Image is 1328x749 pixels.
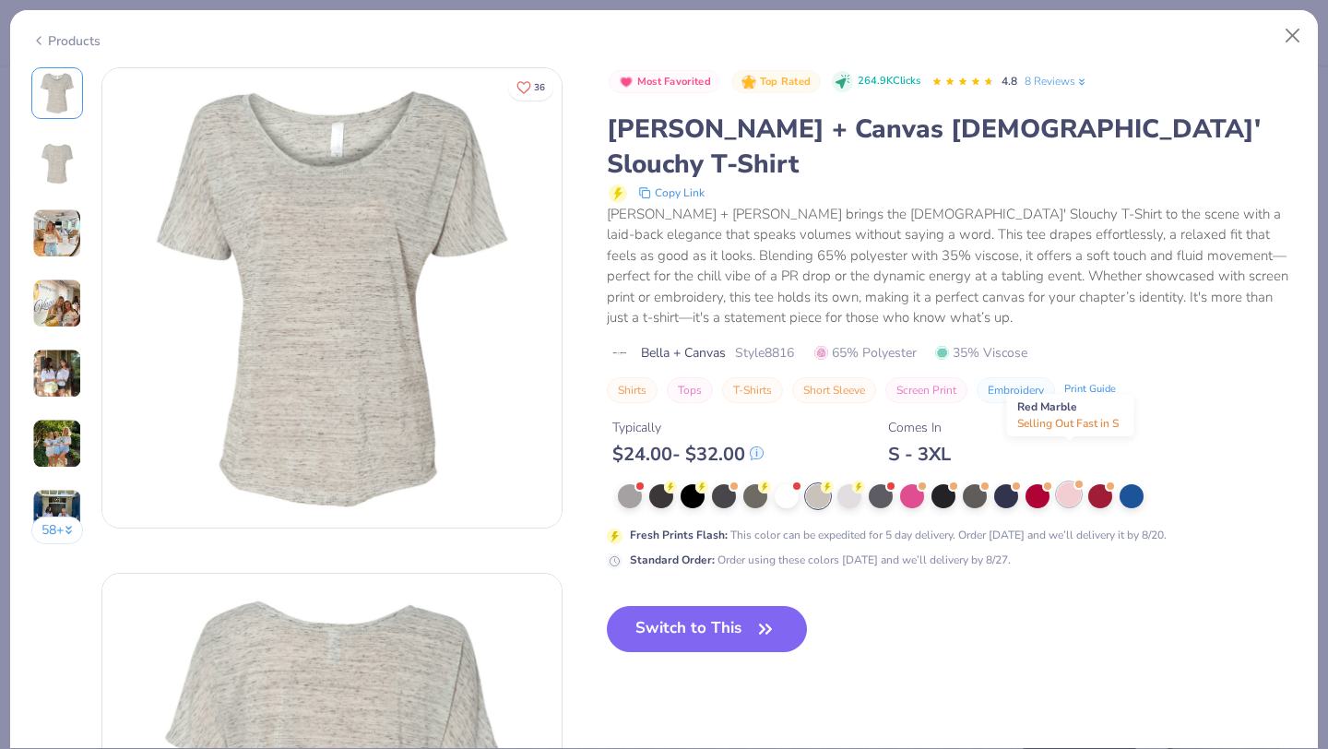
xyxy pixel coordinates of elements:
span: 36 [534,83,545,92]
button: Switch to This [607,606,807,652]
span: Selling Out Fast in S [1017,416,1119,431]
div: 4.8 Stars [931,67,994,97]
span: Most Favorited [637,77,711,87]
button: Like [508,74,553,101]
div: S - 3XL [888,443,951,466]
div: Order using these colors [DATE] and we’ll delivery by 8/27. [630,552,1011,568]
img: Front [102,68,562,528]
strong: Standard Order : [630,553,715,567]
button: Badge Button [609,70,720,94]
div: Comes In [888,418,951,437]
div: [PERSON_NAME] + Canvas [DEMOGRAPHIC_DATA]' Slouchy T-Shirt [607,112,1297,182]
button: copy to clipboard [633,182,710,204]
span: 65% Polyester [814,343,917,363]
button: Badge Button [731,70,820,94]
span: 35% Viscose [935,343,1027,363]
span: 264.9K Clicks [858,74,920,89]
img: Back [35,141,79,185]
button: 58+ [31,517,84,544]
button: Screen Print [885,377,967,403]
button: Embroidery [977,377,1055,403]
div: Typically [612,418,764,437]
span: 4.8 [1002,74,1017,89]
div: This color can be expedited for 5 day delivery. Order [DATE] and we’ll delivery it by 8/20. [630,527,1167,543]
button: Tops [667,377,713,403]
img: brand logo [607,346,632,361]
div: Red Marble [1007,394,1134,436]
img: Front [35,71,79,115]
span: Bella + Canvas [641,343,726,363]
img: Top Rated sort [741,75,756,89]
img: User generated content [32,349,82,398]
div: Products [31,31,101,51]
div: Print Guide [1064,382,1116,398]
button: Shirts [607,377,658,403]
a: 8 Reviews [1025,73,1088,89]
button: T-Shirts [722,377,783,403]
div: $ 24.00 - $ 32.00 [612,443,764,466]
img: User generated content [32,489,82,539]
span: Style 8816 [735,343,794,363]
button: Short Sleeve [792,377,876,403]
span: Top Rated [760,77,812,87]
img: Most Favorited sort [619,75,634,89]
button: Close [1275,18,1310,53]
img: User generated content [32,419,82,469]
img: User generated content [32,279,82,328]
div: [PERSON_NAME] + [PERSON_NAME] brings the [DEMOGRAPHIC_DATA]' Slouchy T-Shirt to the scene with a ... [607,204,1297,328]
img: User generated content [32,208,82,258]
strong: Fresh Prints Flash : [630,528,728,542]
